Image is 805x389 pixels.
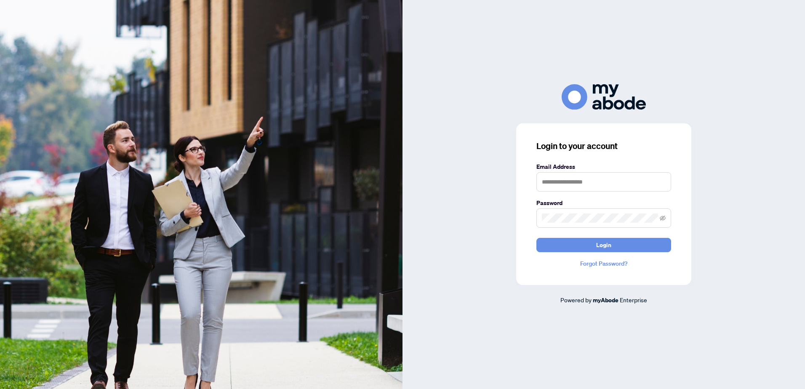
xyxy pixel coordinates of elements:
h3: Login to your account [536,140,671,152]
span: Login [596,238,611,252]
label: Password [536,198,671,208]
img: ma-logo [562,84,646,110]
span: eye-invisible [660,215,666,221]
label: Email Address [536,162,671,171]
span: Powered by [560,296,592,304]
a: myAbode [593,296,618,305]
span: Enterprise [620,296,647,304]
button: Login [536,238,671,252]
a: Forgot Password? [536,259,671,268]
